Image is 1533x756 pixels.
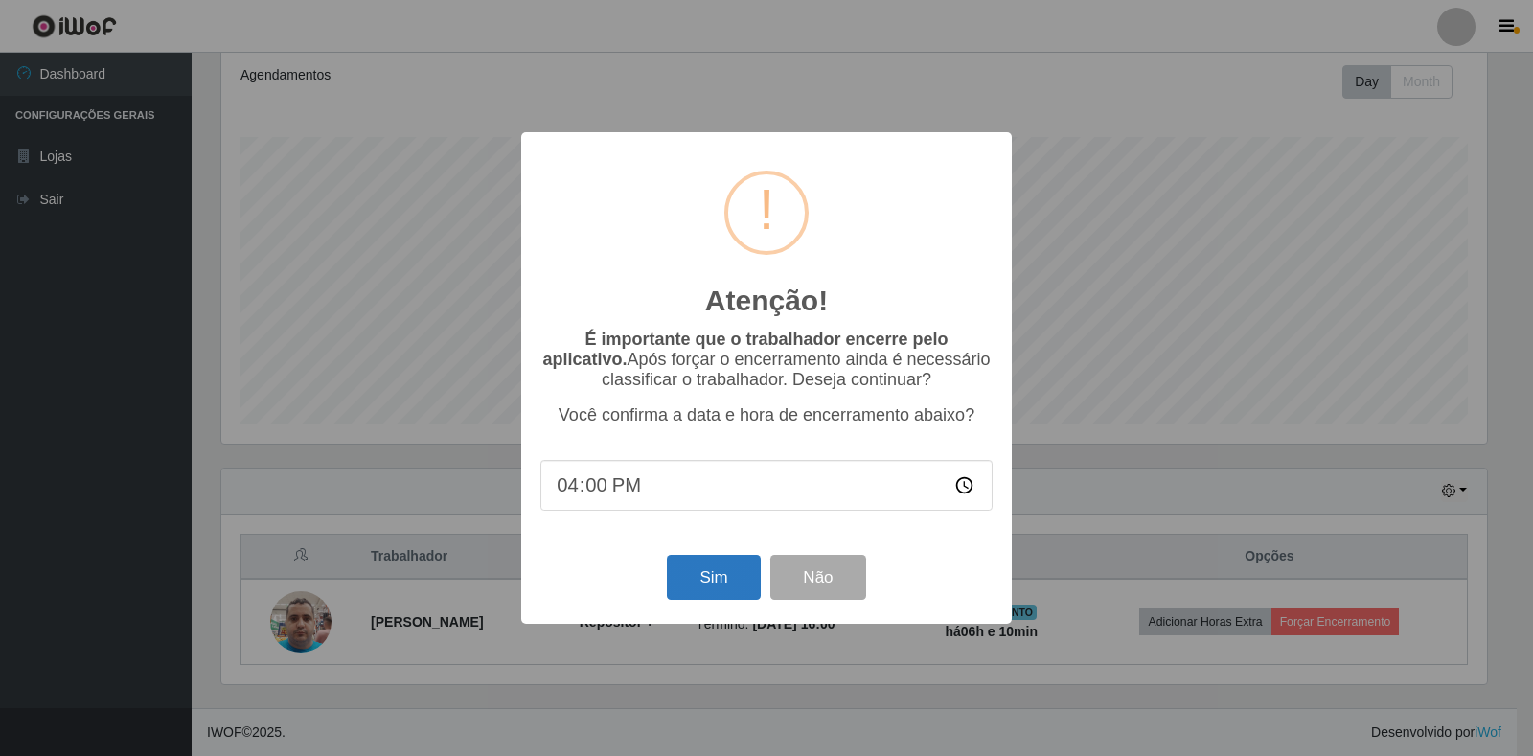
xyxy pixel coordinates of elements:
[540,405,993,425] p: Você confirma a data e hora de encerramento abaixo?
[542,330,948,369] b: É importante que o trabalhador encerre pelo aplicativo.
[540,330,993,390] p: Após forçar o encerramento ainda é necessário classificar o trabalhador. Deseja continuar?
[705,284,828,318] h2: Atenção!
[667,555,760,600] button: Sim
[770,555,865,600] button: Não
